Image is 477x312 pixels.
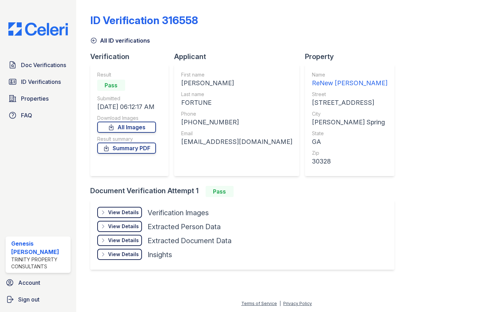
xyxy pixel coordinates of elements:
a: Name ReNew [PERSON_NAME] [312,71,387,88]
span: Doc Verifications [21,61,66,69]
span: Account [18,278,40,287]
div: Result summary [97,136,156,143]
div: [PERSON_NAME] [181,78,292,88]
div: Document Verification Attempt 1 [90,186,400,197]
a: All Images [97,122,156,133]
div: View Details [108,223,139,230]
div: City [312,110,387,117]
div: Genesis [PERSON_NAME] [11,239,68,256]
a: Terms of Service [241,301,277,306]
div: Property [305,52,400,61]
div: Insights [148,250,172,260]
a: Summary PDF [97,143,156,154]
div: View Details [108,209,139,216]
a: Privacy Policy [283,301,312,306]
img: CE_Logo_Blue-a8612792a0a2168367f1c8372b55b34899dd931a85d93a1a3d3e32e68fde9ad4.png [3,22,73,36]
div: FORTUNE [181,98,292,108]
div: State [312,130,387,137]
a: Sign out [3,292,73,306]
div: Verification Images [148,208,209,218]
div: [PHONE_NUMBER] [181,117,292,127]
div: [DATE] 06:12:17 AM [97,102,156,112]
div: | [279,301,281,306]
span: Properties [21,94,49,103]
span: Sign out [18,295,40,304]
div: Extracted Person Data [148,222,221,232]
div: Phone [181,110,292,117]
div: [EMAIL_ADDRESS][DOMAIN_NAME] [181,137,292,147]
div: ReNew [PERSON_NAME] [312,78,387,88]
div: View Details [108,237,139,244]
div: Name [312,71,387,78]
div: Street [312,91,387,98]
div: [PERSON_NAME] Spring [312,117,387,127]
div: Trinity Property Consultants [11,256,68,270]
div: Email [181,130,292,137]
div: Pass [97,80,125,91]
div: View Details [108,251,139,258]
div: Result [97,71,156,78]
div: Verification [90,52,174,61]
div: ID Verification 316558 [90,14,198,27]
div: [STREET_ADDRESS] [312,98,387,108]
a: Account [3,276,73,290]
a: All ID verifications [90,36,150,45]
div: Extracted Document Data [148,236,232,246]
div: First name [181,71,292,78]
span: ID Verifications [21,78,61,86]
div: 30328 [312,157,387,166]
div: Download Images [97,115,156,122]
a: FAQ [6,108,71,122]
div: GA [312,137,387,147]
div: Applicant [174,52,305,61]
a: Doc Verifications [6,58,71,72]
a: ID Verifications [6,75,71,89]
div: Zip [312,150,387,157]
span: FAQ [21,111,32,119]
a: Properties [6,92,71,106]
div: Submitted [97,95,156,102]
div: Pass [206,186,234,197]
div: Last name [181,91,292,98]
